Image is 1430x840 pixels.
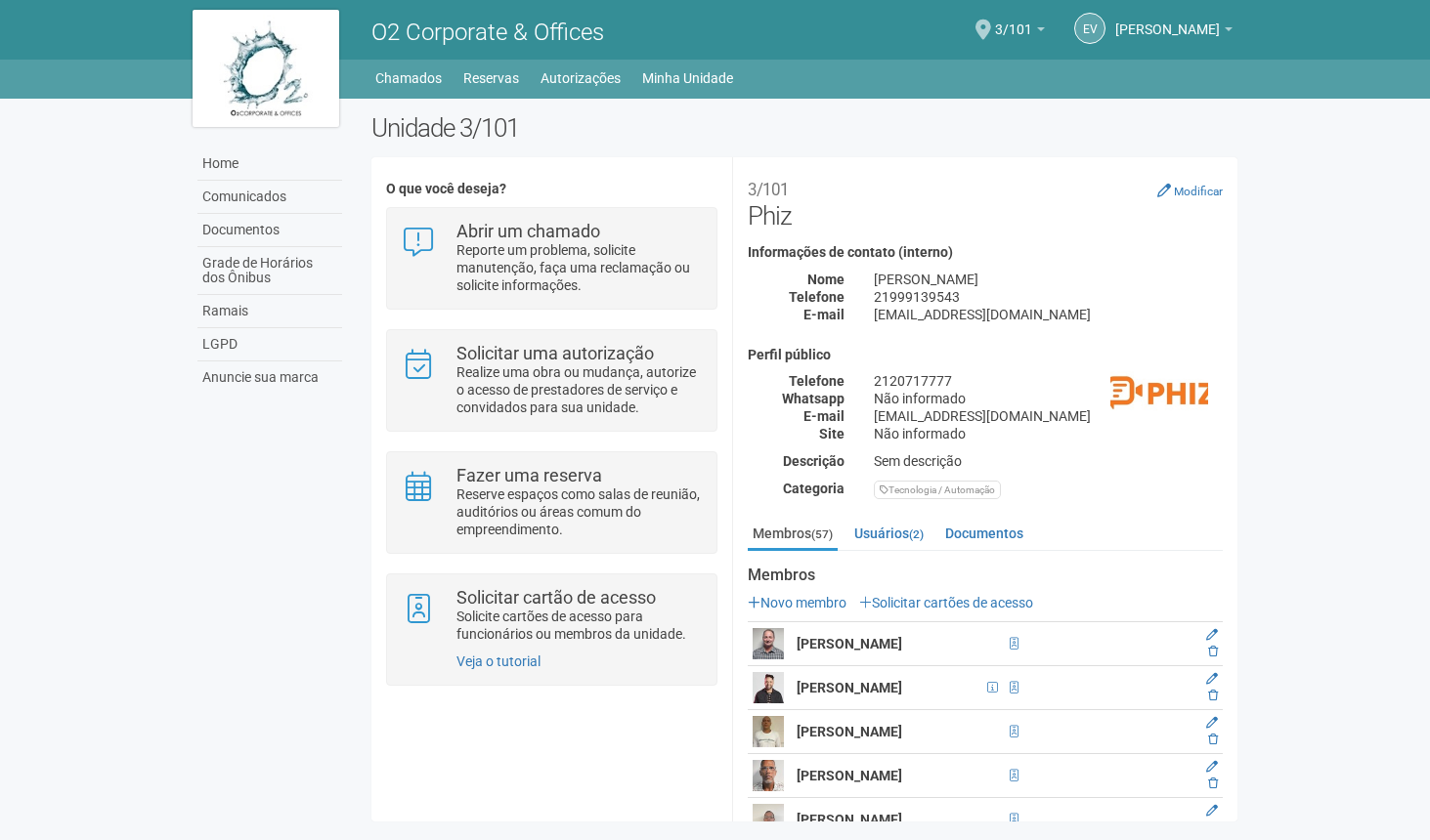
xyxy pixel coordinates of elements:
[783,481,845,496] strong: Categoria
[859,425,1237,442] div: Não informado
[1208,689,1218,702] a: Excluir membro
[456,221,600,241] strong: Abrir um chamado
[456,485,702,538] p: Reserve espaços como salas de reunião, auditórios ou áreas comum do empreendimento.
[748,180,789,199] small: 3/101
[859,452,1237,470] div: Sem descrição
[859,390,1237,407] div: Não informado
[1074,13,1105,44] a: EV
[1206,628,1218,642] a: Editar membro
[456,608,702,643] p: Solicite cartões de acesso para funcionários ou membros da unidade.
[1208,645,1218,658] a: Excluir membro
[811,527,833,541] small: (57)
[859,306,1237,323] div: [EMAIL_ADDRESS][DOMAIN_NAME]
[197,147,342,181] a: Home
[456,241,702,294] p: Reporte um problema, solicite manutenção, faça uma reclamação ou solicite informações.
[807,272,845,287] strong: Nome
[456,465,602,485] strong: Fazer uma reserva
[1004,677,1024,698] span: Cartão de acesso ativo
[797,680,902,695] strong: [PERSON_NAME]
[197,328,342,361] a: LGPD
[819,426,845,441] strong: Site
[874,481,1001,499] div: Tecnologia / Automação
[859,372,1237,390] div: 2120717777
[995,3,1032,37] span: 3/101
[789,373,845,389] strong: Telefone
[197,295,342,328] a: Ramais
[748,567,1223,584] strong: Membros
[940,519,1028,548] a: Documentos
[371,113,1238,143] h2: Unidade 3/101
[1004,765,1024,786] span: Cartão de acesso ativo
[748,348,1223,362] h4: Perfil público
[456,363,702,416] p: Realize uma obra ou mudança, autorize o acesso de prestadores de serviço e convidados para sua un...
[197,181,342,214] a: Comunicados
[748,595,846,610] a: Novo membro
[995,24,1045,40] a: 3/101
[797,768,902,783] strong: [PERSON_NAME]
[1208,820,1218,834] a: Excluir membro
[753,672,784,703] img: user.png
[193,10,339,127] img: logo.jpg
[797,812,902,827] strong: [PERSON_NAME]
[1206,804,1218,818] a: Editar membro
[753,628,784,659] img: user.png
[197,361,342,394] a: Anuncie sua marca
[1004,721,1024,742] span: Cartão de acesso ativo
[1206,760,1218,774] a: Editar membro
[1115,24,1233,40] a: [PERSON_NAME]
[859,288,1237,306] div: 21999139543
[748,519,838,551] a: Membros(57)
[849,519,929,548] a: Usuários(2)
[456,343,654,363] strong: Solicitar uma autorização
[909,527,924,541] small: (2)
[375,64,442,92] a: Chamados
[1004,809,1024,830] span: Cartão de acesso ativo
[642,64,733,92] a: Minha Unidade
[753,716,784,747] img: user.png
[371,19,604,46] span: O2 Corporate & Offices
[1004,633,1024,654] span: Cartão de acesso ativo
[1208,777,1218,790] a: Excluir membro
[859,595,1033,610] a: Solicitar cartões de acesso
[783,453,845,469] strong: Descrição
[859,271,1237,288] div: [PERSON_NAME]
[402,589,702,643] a: Solicitar cartão de acesso Solicite cartões de acesso para funcionários ou membros da unidade.
[463,64,519,92] a: Reservas
[1110,348,1208,445] img: business.png
[1206,716,1218,730] a: Editar membro
[197,247,342,295] a: Grade de Horários dos Ônibus
[753,760,784,791] img: user.png
[456,587,656,608] strong: Solicitar cartão de acesso
[1115,3,1220,37] span: Eduany Vidal
[1174,185,1223,198] small: Modificar
[753,804,784,835] img: user.png
[402,223,702,294] a: Abrir um chamado Reporte um problema, solicite manutenção, faça uma reclamação ou solicite inform...
[402,345,702,416] a: Solicitar uma autorização Realize uma obra ou mudança, autorize o acesso de prestadores de serviç...
[541,64,621,92] a: Autorizações
[386,182,717,196] h4: O que você deseja?
[782,391,845,406] strong: Whatsapp
[789,289,845,305] strong: Telefone
[797,636,902,651] strong: [PERSON_NAME]
[803,408,845,424] strong: E-mail
[1206,672,1218,686] a: Editar membro
[402,467,702,538] a: Fazer uma reserva Reserve espaços como salas de reunião, auditórios ou áreas comum do empreendime...
[1157,183,1223,198] a: Modificar
[981,677,1004,698] span: CPF 056.711.197-07
[1208,733,1218,746] a: Excluir membro
[456,653,541,669] a: Veja o tutorial
[748,245,1223,260] h4: Informações de contato (interno)
[748,172,1223,231] h2: Phiz
[197,214,342,247] a: Documentos
[803,307,845,322] strong: E-mail
[859,407,1237,425] div: [EMAIL_ADDRESS][DOMAIN_NAME]
[797,724,902,739] strong: [PERSON_NAME]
